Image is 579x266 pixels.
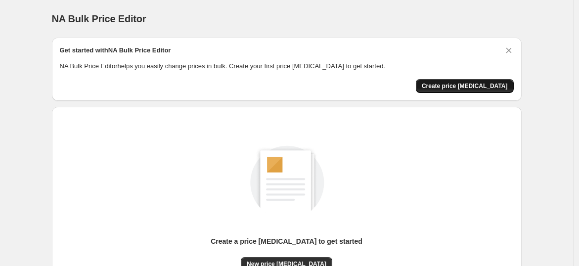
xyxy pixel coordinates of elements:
[211,236,362,246] p: Create a price [MEDICAL_DATA] to get started
[422,82,508,90] span: Create price [MEDICAL_DATA]
[416,79,514,93] button: Create price change job
[60,61,514,71] p: NA Bulk Price Editor helps you easily change prices in bulk. Create your first price [MEDICAL_DAT...
[52,13,146,24] span: NA Bulk Price Editor
[504,45,514,55] button: Dismiss card
[60,45,171,55] h2: Get started with NA Bulk Price Editor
